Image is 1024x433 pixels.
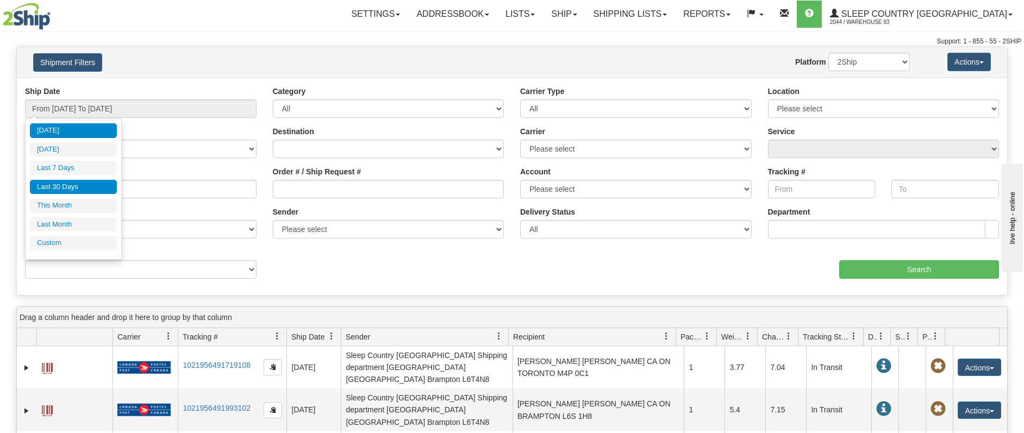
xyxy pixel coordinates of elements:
[958,359,1001,376] button: Actions
[768,206,810,217] label: Department
[42,400,53,418] a: Label
[839,260,999,279] input: Search
[273,166,361,177] label: Order # / Ship Request #
[30,123,117,138] li: [DATE]
[891,180,999,198] input: To
[346,331,370,342] span: Sender
[490,327,508,346] a: Sender filter column settings
[268,327,286,346] a: Tracking # filter column settings
[803,331,850,342] span: Tracking Status
[33,53,102,72] button: Shipment Filters
[543,1,585,28] a: Ship
[513,331,545,342] span: Recipient
[497,1,543,28] a: Lists
[17,307,1007,328] div: grid grouping header
[3,37,1021,46] div: Support: 1 - 855 - 55 - 2SHIP
[322,327,341,346] a: Ship Date filter column settings
[117,331,141,342] span: Carrier
[585,1,675,28] a: Shipping lists
[725,346,765,388] td: 3.77
[872,327,890,346] a: Delivery Status filter column settings
[286,388,341,431] td: [DATE]
[675,1,739,28] a: Reports
[264,402,282,418] button: Copy to clipboard
[341,346,513,388] td: Sleep Country [GEOGRAPHIC_DATA] Shipping department [GEOGRAPHIC_DATA] [GEOGRAPHIC_DATA] Brampton ...
[30,180,117,194] li: Last 30 Days
[899,327,917,346] a: Shipment Issues filter column settings
[765,346,806,388] td: 7.04
[42,358,53,375] a: Label
[291,331,324,342] span: Ship Date
[30,161,117,175] li: Last 7 Days
[513,388,684,431] td: [PERSON_NAME] [PERSON_NAME] CA ON BRAMPTON L6S 1H8
[768,86,800,97] label: Location
[947,53,991,71] button: Actions
[931,401,946,417] span: Pickup Not Assigned
[806,388,871,431] td: In Transit
[408,1,497,28] a: Addressbook
[273,86,306,97] label: Category
[739,327,757,346] a: Weight filter column settings
[876,359,891,374] span: In Transit
[999,161,1023,272] iframe: chat widget
[341,388,513,431] td: Sleep Country [GEOGRAPHIC_DATA] Shipping department [GEOGRAPHIC_DATA] [GEOGRAPHIC_DATA] Brampton ...
[765,388,806,431] td: 7.15
[684,346,725,388] td: 1
[768,166,806,177] label: Tracking #
[768,126,795,137] label: Service
[30,142,117,157] li: [DATE]
[795,57,826,67] label: Platform
[520,126,545,137] label: Carrier
[768,180,876,198] input: From
[721,331,744,342] span: Weight
[868,331,877,342] span: Delivery Status
[725,388,765,431] td: 5.4
[286,346,341,388] td: [DATE]
[183,331,218,342] span: Tracking #
[822,1,1021,28] a: Sleep Country [GEOGRAPHIC_DATA] 2044 / Warehouse 93
[762,331,785,342] span: Charge
[21,405,32,416] a: Expand
[273,206,298,217] label: Sender
[520,206,575,217] label: Delivery Status
[926,327,945,346] a: Pickup Status filter column settings
[806,346,871,388] td: In Transit
[876,401,891,417] span: In Transit
[845,327,863,346] a: Tracking Status filter column settings
[8,9,101,17] div: live help - online
[21,362,32,373] a: Expand
[698,327,716,346] a: Packages filter column settings
[117,361,171,374] img: 20 - Canada Post
[931,359,946,374] span: Pickup Not Assigned
[183,404,251,412] a: 1021956491993102
[958,401,1001,419] button: Actions
[513,346,684,388] td: [PERSON_NAME] [PERSON_NAME] CA ON TORONTO M4P 0C1
[657,327,676,346] a: Recipient filter column settings
[680,331,703,342] span: Packages
[159,327,178,346] a: Carrier filter column settings
[3,3,51,30] img: logo2044.jpg
[779,327,798,346] a: Charge filter column settings
[830,17,911,28] span: 2044 / Warehouse 93
[520,166,551,177] label: Account
[117,403,171,417] img: 20 - Canada Post
[183,361,251,369] a: 1021956491719108
[25,86,60,97] label: Ship Date
[895,331,904,342] span: Shipment Issues
[520,86,564,97] label: Carrier Type
[922,331,932,342] span: Pickup Status
[684,388,725,431] td: 1
[273,126,314,137] label: Destination
[30,236,117,250] li: Custom
[839,9,1007,18] span: Sleep Country [GEOGRAPHIC_DATA]
[30,198,117,213] li: This Month
[343,1,408,28] a: Settings
[264,359,282,375] button: Copy to clipboard
[30,217,117,232] li: Last Month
